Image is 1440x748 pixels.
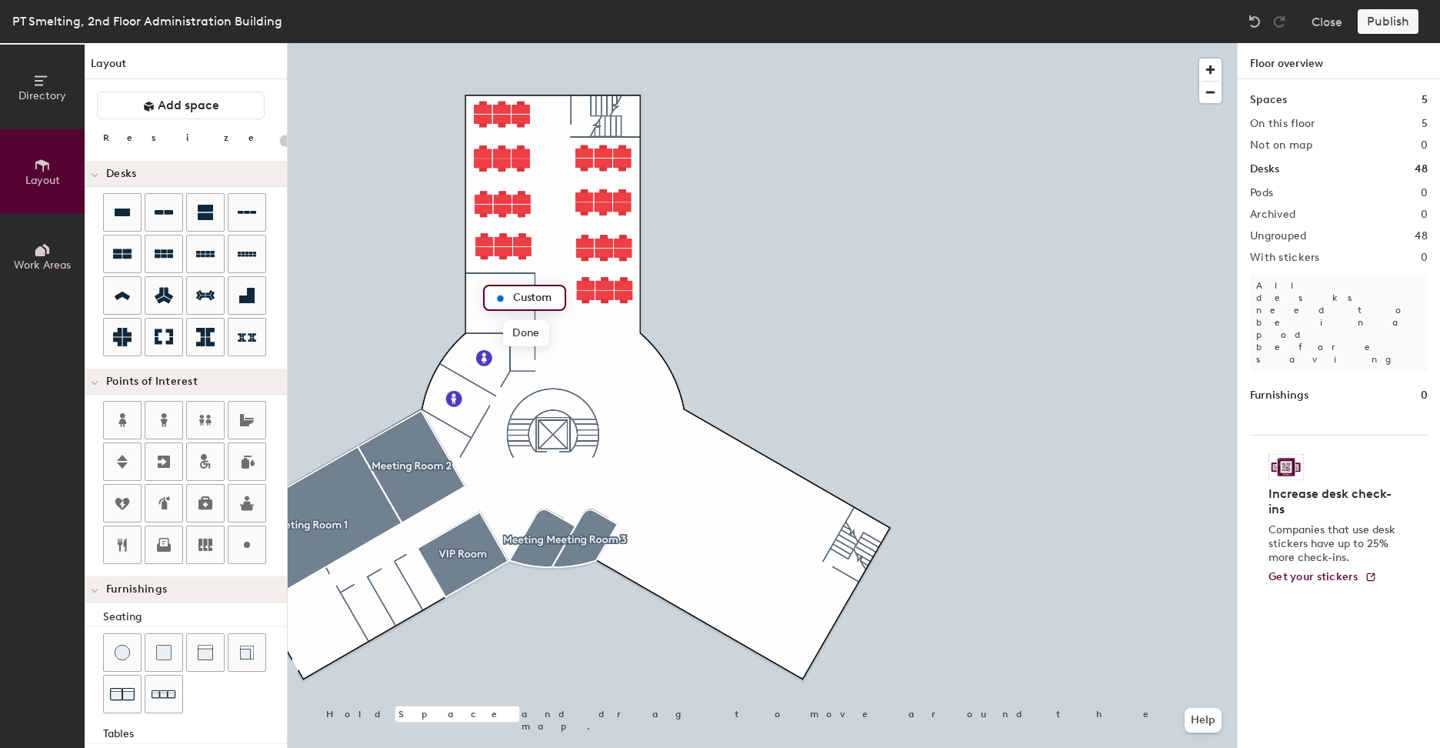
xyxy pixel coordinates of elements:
button: Couch (x2) [103,675,142,713]
img: Sticker logo [1268,454,1304,480]
img: Couch (middle) [198,645,213,660]
img: Undo [1247,14,1262,29]
span: Points of Interest [106,376,198,388]
button: Couch (x3) [145,675,183,713]
h2: With stickers [1250,252,1320,264]
h1: 5 [1422,92,1428,109]
button: Close [1312,9,1342,34]
img: Couch (x3) [152,683,176,706]
img: generic_marker [491,289,509,308]
p: All desks need to be in a pod before saving [1250,273,1428,372]
div: Resize [103,132,273,144]
h2: 0 [1421,252,1428,264]
a: Get your stickers [1268,571,1377,584]
h2: Archived [1250,209,1295,221]
h1: Desks [1250,161,1279,178]
h1: Floor overview [1238,43,1440,79]
h1: Spaces [1250,92,1287,109]
div: Seating [103,609,287,626]
h2: 0 [1421,139,1428,152]
button: Cushion [145,633,183,672]
span: Desks [106,168,136,180]
button: Stool [103,633,142,672]
div: PT Smelting, 2nd Floor Administration Building [12,12,282,31]
h2: Ungrouped [1250,230,1307,242]
h2: Not on map [1250,139,1312,152]
div: Tables [103,726,287,743]
h1: Furnishings [1250,387,1308,404]
h1: Layout [85,55,287,79]
h2: On this floor [1250,118,1315,130]
img: Couch (corner) [239,645,255,660]
p: Companies that use desk stickers have up to 25% more check-ins. [1268,523,1400,565]
h2: 5 [1422,118,1428,130]
img: Stool [115,645,130,660]
img: Redo [1272,14,1287,29]
img: Cushion [156,645,172,660]
h1: 0 [1421,387,1428,404]
h2: 0 [1421,187,1428,199]
button: Couch (middle) [186,633,225,672]
span: Done [503,320,548,346]
span: Layout [25,174,60,187]
h2: 0 [1421,209,1428,221]
button: Help [1185,708,1222,733]
span: Work Areas [14,259,71,272]
h2: Pods [1250,187,1273,199]
button: Couch (corner) [228,633,266,672]
span: Directory [18,89,66,102]
span: Get your stickers [1268,570,1358,583]
span: Add space [158,98,219,113]
h4: Increase desk check-ins [1268,486,1400,517]
img: Couch (x2) [110,682,135,706]
h1: 48 [1415,161,1428,178]
h2: 48 [1415,230,1428,242]
span: Furnishings [106,583,167,596]
button: Add space [97,92,265,119]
